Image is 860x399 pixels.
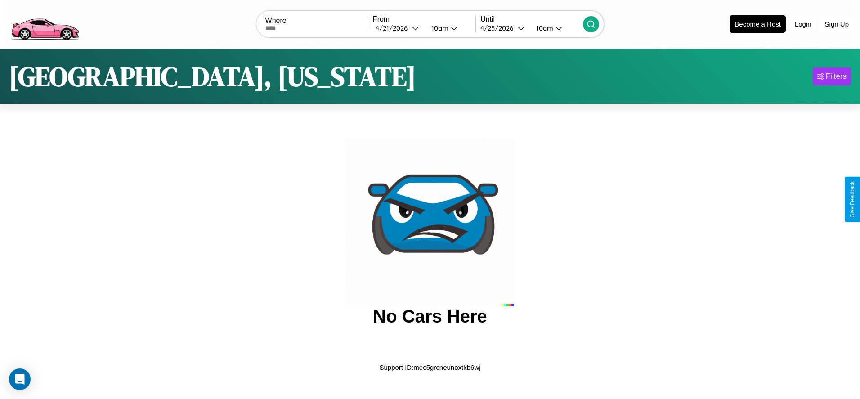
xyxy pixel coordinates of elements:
button: Sign Up [820,16,853,32]
button: 10am [424,23,475,33]
h1: [GEOGRAPHIC_DATA], [US_STATE] [9,58,416,95]
div: Open Intercom Messenger [9,368,31,390]
p: Support ID: mec5grcneunoxtkb6wj [379,361,480,373]
div: Give Feedback [849,181,856,218]
button: 10am [529,23,583,33]
button: Filters [813,67,851,85]
label: From [373,15,475,23]
h2: No Cars Here [373,306,487,327]
img: logo [7,4,83,42]
div: 4 / 25 / 2026 [480,24,518,32]
button: Login [790,16,816,32]
button: 4/21/2026 [373,23,424,33]
img: car [346,138,514,306]
div: 4 / 21 / 2026 [376,24,412,32]
div: 10am [532,24,555,32]
div: Filters [826,72,847,81]
button: Become a Host [730,15,786,33]
label: Where [265,17,368,25]
div: 10am [427,24,451,32]
label: Until [480,15,583,23]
